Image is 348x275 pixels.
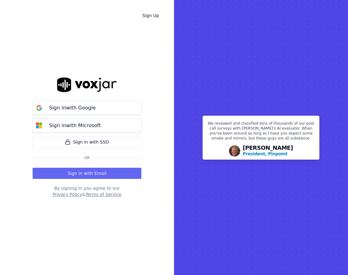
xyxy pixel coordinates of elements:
[137,10,164,21] a: Sign Up
[49,122,101,129] p: Sign in with Microsoft
[57,78,117,92] img: logo
[33,119,45,132] img: microsoft Sign in button
[207,121,315,143] p: We reviewed and classified tens of thousands of our post call surveys with [PERSON_NAME]'s AI eva...
[33,185,141,197] div: By signing in you agree to our &
[33,136,141,148] a: Sign in with SSO
[33,102,45,114] img: google Sign in button
[82,155,92,160] span: Or
[33,118,141,132] button: Sign inwith Microsoft
[33,101,141,115] button: Sign inwith Google
[49,104,96,112] p: Sign in with Google
[33,168,141,179] button: Sign in with Email
[85,191,121,197] button: Terms of Service
[243,151,287,157] p: President, Pinpoint
[229,145,240,157] img: Avatar
[243,145,293,157] div: [PERSON_NAME]
[53,191,82,197] button: Privacy Policy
